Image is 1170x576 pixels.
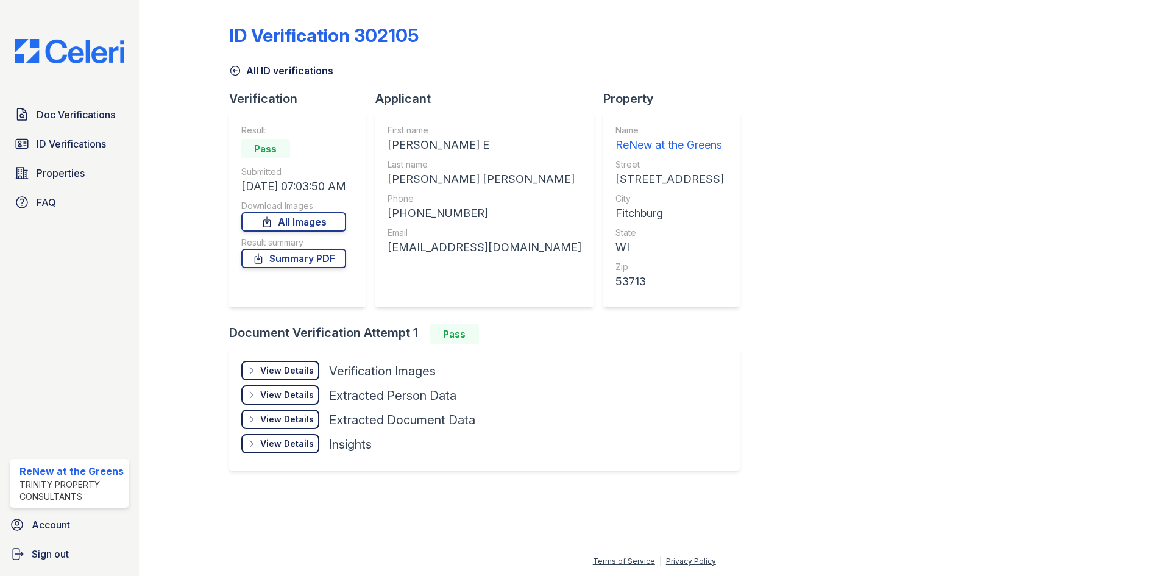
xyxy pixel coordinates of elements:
div: [STREET_ADDRESS] [615,171,724,188]
div: Applicant [375,90,603,107]
div: Download Images [241,200,346,212]
div: Property [603,90,750,107]
div: Pass [430,324,479,344]
div: Pass [241,139,290,158]
div: Result summary [241,236,346,249]
div: [DATE] 07:03:50 AM [241,178,346,195]
div: View Details [260,389,314,401]
div: Insights [329,436,372,453]
span: Properties [37,166,85,180]
img: CE_Logo_Blue-a8612792a0a2168367f1c8372b55b34899dd931a85d93a1a3d3e32e68fde9ad4.png [5,39,134,63]
div: Document Verification Attempt 1 [229,324,750,344]
div: 53713 [615,273,724,290]
div: Result [241,124,346,137]
a: ID Verifications [10,132,129,156]
a: Terms of Service [593,556,655,566]
a: Account [5,513,134,537]
div: [PERSON_NAME] [PERSON_NAME] [388,171,581,188]
a: All Images [241,212,346,232]
div: WI [615,239,724,256]
div: Extracted Person Data [329,387,456,404]
a: Properties [10,161,129,185]
div: View Details [260,364,314,377]
a: Sign out [5,542,134,566]
a: Privacy Policy [666,556,716,566]
span: Account [32,517,70,532]
div: Trinity Property Consultants [19,478,124,503]
div: ReNew at the Greens [615,137,724,154]
div: Phone [388,193,581,205]
div: Last name [388,158,581,171]
div: ReNew at the Greens [19,464,124,478]
div: Zip [615,261,724,273]
a: Name ReNew at the Greens [615,124,724,154]
div: Verification Images [329,363,436,380]
div: [PHONE_NUMBER] [388,205,581,222]
div: Street [615,158,724,171]
div: Email [388,227,581,239]
div: Verification [229,90,375,107]
div: View Details [260,438,314,450]
div: [EMAIL_ADDRESS][DOMAIN_NAME] [388,239,581,256]
div: State [615,227,724,239]
a: Doc Verifications [10,102,129,127]
a: FAQ [10,190,129,215]
div: Submitted [241,166,346,178]
span: Doc Verifications [37,107,115,122]
div: City [615,193,724,205]
a: Summary PDF [241,249,346,268]
div: View Details [260,413,314,425]
div: ID Verification 302105 [229,24,419,46]
div: | [659,556,662,566]
div: First name [388,124,581,137]
span: FAQ [37,195,56,210]
span: ID Verifications [37,137,106,151]
div: [PERSON_NAME] E [388,137,581,154]
div: Name [615,124,724,137]
div: Extracted Document Data [329,411,475,428]
span: Sign out [32,547,69,561]
a: All ID verifications [229,63,333,78]
div: Fitchburg [615,205,724,222]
